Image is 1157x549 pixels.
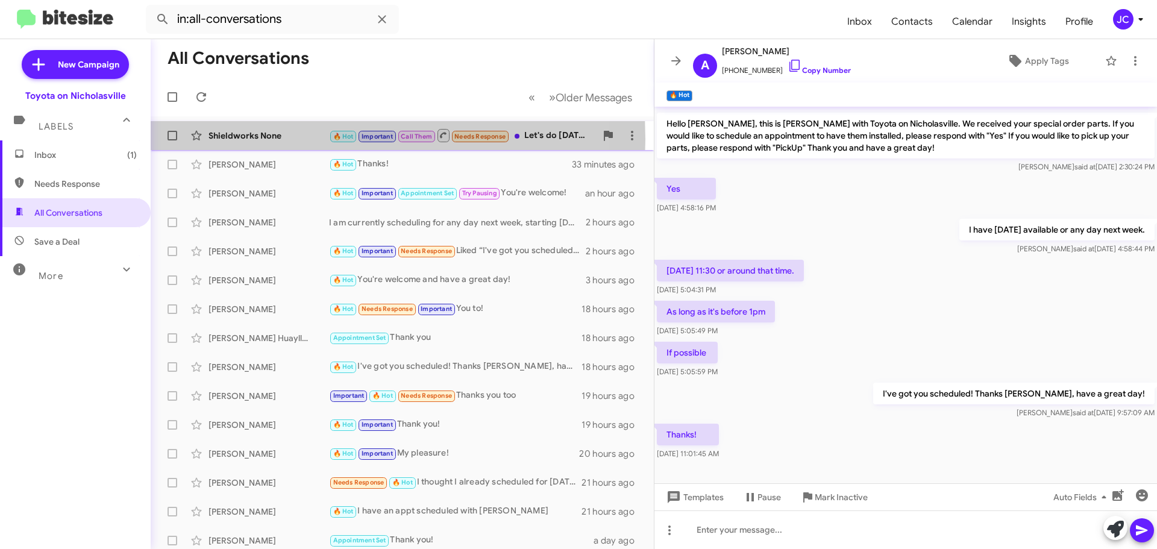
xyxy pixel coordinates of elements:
[401,133,432,140] span: Call Them
[333,507,354,515] span: 🔥 Hot
[664,486,724,508] span: Templates
[582,506,644,518] div: 21 hours ago
[657,113,1155,158] p: Hello [PERSON_NAME], this is [PERSON_NAME] with Toyota on Nicholasville. We received your special...
[657,449,719,458] span: [DATE] 11:01:45 AM
[654,486,733,508] button: Templates
[209,448,329,460] div: [PERSON_NAME]
[362,305,413,313] span: Needs Response
[329,244,586,258] div: Liked “I've got you scheduled! You're welcome. Thanks [PERSON_NAME], have a great day!”
[362,247,393,255] span: Important
[657,424,719,445] p: Thanks!
[1073,244,1094,253] span: said at
[788,66,851,75] a: Copy Number
[528,90,535,105] span: «
[454,133,506,140] span: Needs Response
[733,486,791,508] button: Pause
[582,361,644,373] div: 18 hours ago
[333,363,354,371] span: 🔥 Hot
[657,342,718,363] p: If possible
[127,149,137,161] span: (1)
[572,158,644,171] div: 33 minutes ago
[333,305,354,313] span: 🔥 Hot
[209,130,329,142] div: Shieldworks None
[586,274,644,286] div: 3 hours ago
[582,303,644,315] div: 18 hours ago
[401,392,452,400] span: Needs Response
[209,187,329,199] div: [PERSON_NAME]
[392,478,413,486] span: 🔥 Hot
[209,361,329,373] div: [PERSON_NAME]
[168,49,309,68] h1: All Conversations
[976,50,1099,72] button: Apply Tags
[329,447,579,460] div: My pleasure!
[521,85,542,110] button: Previous
[209,506,329,518] div: [PERSON_NAME]
[1018,162,1155,171] span: [PERSON_NAME] [DATE] 2:30:24 PM
[329,302,582,316] div: You to!
[333,334,386,342] span: Appointment Set
[401,247,452,255] span: Needs Response
[333,247,354,255] span: 🔥 Hot
[815,486,868,508] span: Mark Inactive
[942,4,1002,39] a: Calendar
[39,271,63,281] span: More
[329,216,586,228] div: I am currently scheduling for any day next week, starting [DATE].
[657,326,718,335] span: [DATE] 5:05:49 PM
[34,236,80,248] span: Save a Deal
[329,331,582,345] div: Thank you
[657,203,716,212] span: [DATE] 4:58:16 PM
[209,158,329,171] div: [PERSON_NAME]
[838,4,882,39] a: Inbox
[1073,408,1094,417] span: said at
[1044,486,1121,508] button: Auto Fields
[39,121,74,132] span: Labels
[701,56,709,75] span: A
[594,535,644,547] div: a day ago
[34,149,137,161] span: Inbox
[582,332,644,344] div: 18 hours ago
[329,360,582,374] div: I've got you scheduled! Thanks [PERSON_NAME], have a great day!
[329,157,572,171] div: Thanks!
[209,245,329,257] div: [PERSON_NAME]
[657,285,716,294] span: [DATE] 5:04:31 PM
[1053,486,1111,508] span: Auto Fields
[1017,408,1155,417] span: [PERSON_NAME] [DATE] 9:57:09 AM
[209,535,329,547] div: [PERSON_NAME]
[333,392,365,400] span: Important
[25,90,126,102] div: Toyota on Nicholasville
[34,178,137,190] span: Needs Response
[1025,50,1069,72] span: Apply Tags
[579,448,644,460] div: 20 hours ago
[209,332,329,344] div: [PERSON_NAME] Huayllani-[PERSON_NAME]
[1056,4,1103,39] a: Profile
[333,421,354,428] span: 🔥 Hot
[333,133,354,140] span: 🔥 Hot
[333,536,386,544] span: Appointment Set
[959,219,1155,240] p: I have [DATE] available or any day next week.
[333,189,354,197] span: 🔥 Hot
[556,91,632,104] span: Older Messages
[58,58,119,71] span: New Campaign
[209,303,329,315] div: [PERSON_NAME]
[1002,4,1056,39] a: Insights
[462,189,497,197] span: Try Pausing
[657,367,718,376] span: [DATE] 5:05:59 PM
[1074,162,1096,171] span: said at
[333,478,384,486] span: Needs Response
[873,383,1155,404] p: I've got you scheduled! Thanks [PERSON_NAME], have a great day!
[329,504,582,518] div: I have an appt scheduled with [PERSON_NAME]
[1017,244,1155,253] span: [PERSON_NAME] [DATE] 4:58:44 PM
[22,50,129,79] a: New Campaign
[362,189,393,197] span: Important
[329,418,582,431] div: Thank you!
[209,477,329,489] div: [PERSON_NAME]
[329,128,596,143] div: Let's do [DATE] 11th at noon if that works
[722,58,851,77] span: [PHONE_NUMBER]
[401,189,454,197] span: Appointment Set
[209,216,329,228] div: [PERSON_NAME]
[882,4,942,39] a: Contacts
